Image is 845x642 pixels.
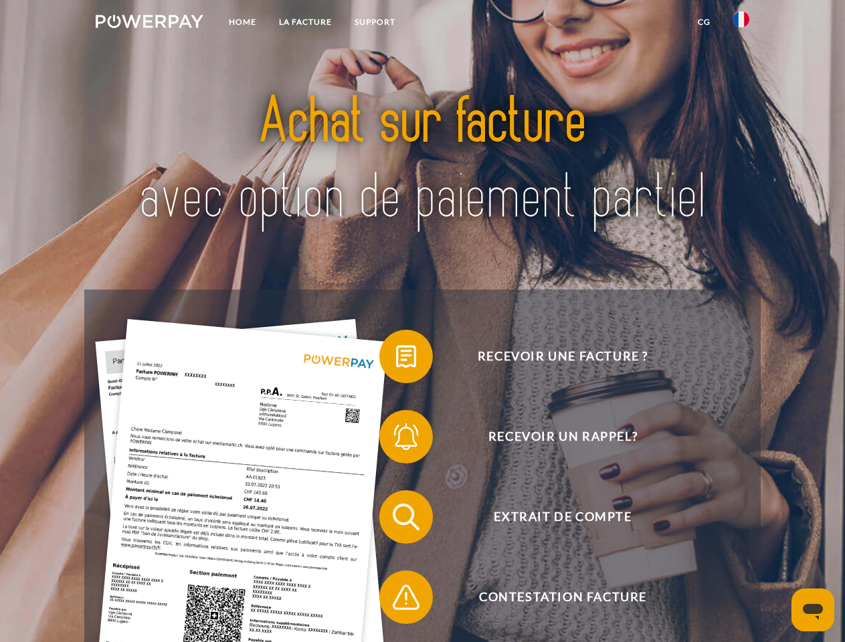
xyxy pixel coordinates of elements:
span: Recevoir une facture ? [399,330,727,383]
img: qb_search.svg [389,500,423,534]
button: Contestation Facture [379,570,727,624]
a: Home [217,10,268,34]
img: title-powerpay_fr.svg [128,64,717,256]
a: Support [343,10,407,34]
span: Contestation Facture [399,570,727,624]
button: Recevoir un rappel? [379,410,727,463]
img: logo-powerpay-white.svg [96,15,203,28]
button: Recevoir une facture ? [379,330,727,383]
img: qb_warning.svg [389,580,423,614]
iframe: Bouton de lancement de la fenêtre de messagerie [791,588,834,631]
a: LA FACTURE [268,10,343,34]
span: Extrait de compte [399,490,727,544]
img: fr [733,11,749,27]
img: qb_bill.svg [389,340,423,373]
img: qb_bell.svg [389,420,423,453]
a: CG [686,10,722,34]
button: Extrait de compte [379,490,727,544]
span: Recevoir un rappel? [399,410,727,463]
